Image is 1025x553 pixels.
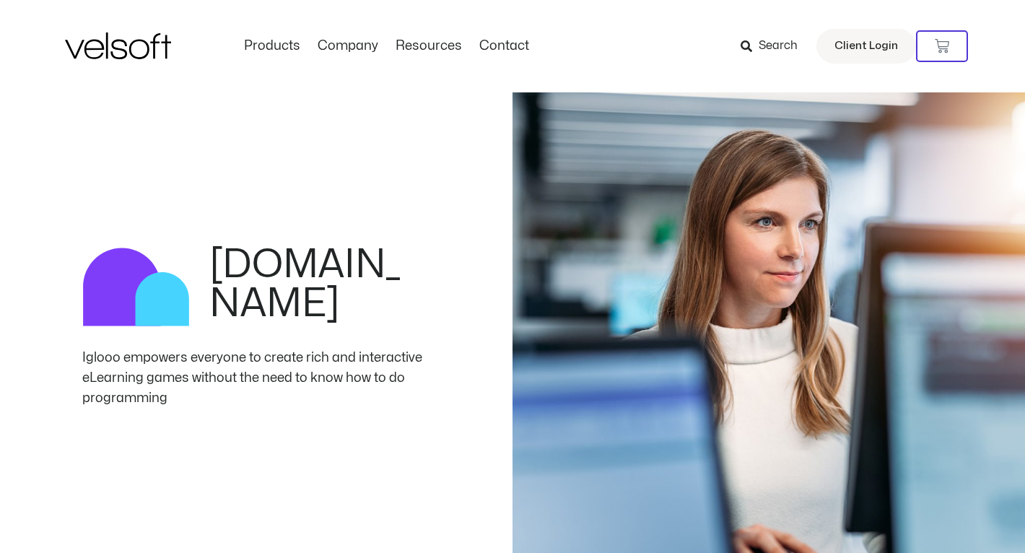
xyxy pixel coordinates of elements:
[816,29,916,64] a: Client Login
[65,32,171,59] img: Velsoft Training Materials
[834,37,898,56] span: Client Login
[82,348,430,409] div: Iglooo empowers everyone to create rich and interactive eLearning games without the need to know ...
[387,38,471,54] a: ResourcesMenu Toggle
[209,245,430,323] h2: [DOMAIN_NAME]
[235,38,309,54] a: ProductsMenu Toggle
[309,38,387,54] a: CompanyMenu Toggle
[235,38,538,54] nav: Menu
[759,37,798,56] span: Search
[471,38,538,54] a: ContactMenu Toggle
[741,34,808,58] a: Search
